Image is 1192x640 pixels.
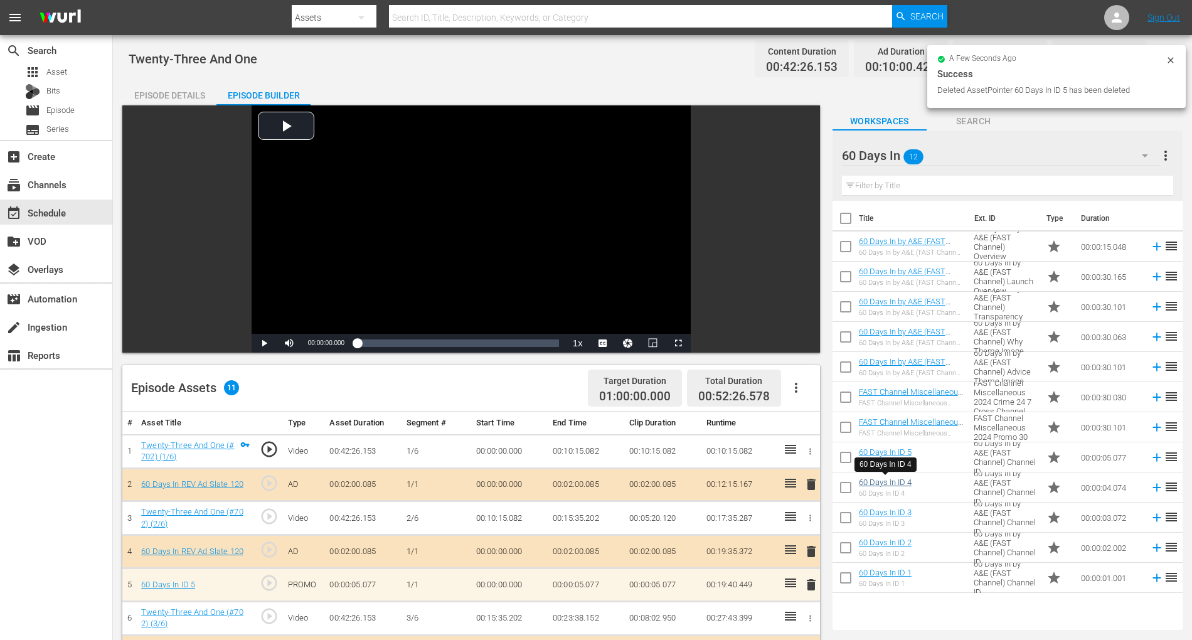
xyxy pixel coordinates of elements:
span: reorder [1164,299,1179,314]
div: 60 Days In by A&E (FAST Channel) Transparency Theme Image [859,309,964,317]
td: 00:00:05.077 [624,568,701,602]
svg: Add to Episode [1150,451,1164,464]
a: 60 Days In by A&E (FAST Channel) Overview Cutdown [859,237,958,255]
a: 60 Days In ID 2 [859,538,912,547]
th: Title [859,201,967,236]
th: Clip Duration [624,412,701,435]
div: 60 Days In ID 4 [859,459,912,470]
td: 00:08:02.950 [624,601,701,635]
a: Sign Out [1147,13,1180,23]
td: 60 Days In by A&E (FAST Channel) Channel ID [969,472,1041,503]
span: reorder [1164,269,1179,284]
button: Search [892,5,947,28]
span: reorder [1164,509,1179,525]
td: 00:15:35.202 [471,601,548,635]
a: FAST Channel Miscellaneous 2024 Crime 24 7 Cross Channel [859,387,963,415]
td: 00:10:15.082 [548,434,624,468]
span: Search [6,43,21,58]
div: Total Duration [1063,43,1135,60]
td: AD [283,535,325,568]
button: more_vert [1158,141,1173,171]
td: 00:00:03.072 [1076,503,1145,533]
td: 2/6 [402,501,471,535]
span: 00:42:26.153 [766,60,838,75]
td: 1 [122,434,136,468]
td: 00:00:30.101 [1076,352,1145,382]
span: Promo [1046,480,1062,495]
span: Promo [1046,299,1062,314]
th: Duration [1073,201,1149,236]
td: 00:00:05.077 [324,568,401,602]
a: 60 Days In ID 5 [141,580,195,589]
a: 60 Days In ID 1 [859,568,912,577]
a: 60 Days In REV Ad Slate 120 [141,547,243,556]
td: 60 Days In by A&E (FAST Channel) Transparency Theme Image [969,292,1041,322]
th: End Time [548,412,624,435]
th: Start Time [471,412,548,435]
a: FAST Channel Miscellaneous 2024 Promo 30 [859,417,963,436]
td: 3 [122,501,136,535]
svg: Add to Episode [1150,270,1164,284]
span: Workspaces [833,114,927,129]
span: more_vert [1158,148,1173,163]
div: Video Player [252,105,691,353]
span: delete [804,544,819,559]
td: 00:02:00.085 [624,535,701,568]
span: delete [804,477,819,492]
span: Promo [1046,510,1062,525]
span: Series [25,122,40,137]
th: Ext. ID [967,201,1039,236]
th: Asset Duration [324,412,401,435]
td: 5 [122,568,136,602]
span: play_circle_outline [260,540,279,559]
div: 60 Days In by A&E (FAST Channel) Why Theme Image [859,339,964,347]
span: reorder [1164,359,1179,374]
span: menu [8,10,23,25]
div: Ad Duration [865,43,937,60]
td: 60 Days In by A&E (FAST Channel) Overview Cutdown [969,232,1041,262]
svg: Add to Episode [1150,330,1164,344]
td: 00:00:15.048 [1076,232,1145,262]
a: 60 Days In ID 3 [859,508,912,517]
svg: Add to Episode [1150,541,1164,555]
td: 00:00:01.001 [1076,563,1145,593]
div: FAST Channel Miscellaneous 2024 Promo 30 [859,429,964,437]
td: 4 [122,535,136,568]
td: 00:00:00.000 [471,568,548,602]
td: 60 Days In by A&E (FAST Channel) Advice Theme Image [969,352,1041,382]
span: reorder [1164,329,1179,344]
td: 00:19:35.372 [701,535,778,568]
a: 60 Days In ID 5 [859,447,912,457]
span: Create [6,149,21,164]
td: FAST Channel Miscellaneous 2024 Crime 24 7 Cross Channel [969,382,1041,412]
span: 11 [224,380,239,395]
span: reorder [1164,238,1179,253]
span: play_circle_outline [260,607,279,626]
button: Episode Builder [216,80,311,105]
span: play_circle_outline [260,507,279,526]
span: 01:00:00.000 [599,390,671,404]
span: Search [910,5,944,28]
div: Content Duration [766,43,838,60]
td: 60 Days In by A&E (FAST Channel) Channel ID [969,563,1041,593]
td: PROMO [283,568,325,602]
span: Promo [1046,540,1062,555]
span: play_circle_outline [260,573,279,592]
td: FAST Channel Miscellaneous 2024 Promo 30 [969,412,1041,442]
td: 00:00:00.000 [471,468,548,501]
span: reorder [1164,419,1179,434]
td: 00:17:35.287 [701,501,778,535]
div: 60 Days In ID 3 [859,520,912,528]
span: Asset [25,65,40,80]
td: Video [283,501,325,535]
td: 1/1 [402,535,471,568]
div: FAST Channel Miscellaneous 2024 Crime 24 7 Cross Channel [859,399,964,407]
td: Video [283,434,325,468]
th: Runtime [701,412,778,435]
span: a few seconds ago [949,54,1016,64]
td: 60 Days In by A&E (FAST Channel) Channel ID [969,533,1041,563]
span: Schedule [6,206,21,221]
button: delete [804,575,819,594]
th: Asset Title [136,412,255,435]
span: reorder [1164,449,1179,464]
